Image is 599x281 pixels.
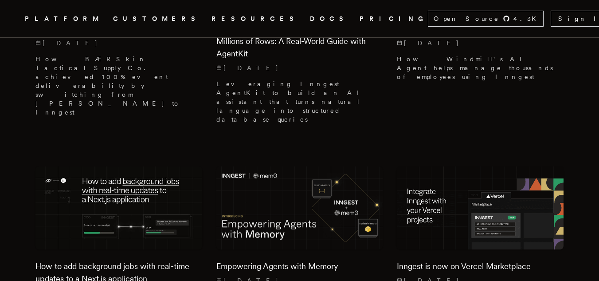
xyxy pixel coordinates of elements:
[216,166,383,250] img: Featured image for Empowering Agents with Memory blog post
[360,13,428,24] a: PRICING
[216,260,383,273] h2: Empowering Agents with Memory
[35,39,202,47] p: [DATE]
[211,13,299,24] button: RESOURCES
[216,23,383,60] h2: Building Agentic Workflows That Query Millions of Rows: A Real-World Guide with AgentKit
[310,13,349,24] a: DOCS
[397,166,564,250] img: Featured image for Inngest is now on Vercel Marketplace blog post
[25,13,102,24] button: PLATFORM
[216,79,383,124] p: Leveraging Inngest AgentKit to build an AI assistant that turns natural language into structured ...
[397,55,564,81] p: How Windmill's AI Agent helps manage thousands of employees using Inngest
[397,260,564,273] h2: Inngest is now on Vercel Marketplace
[513,14,541,23] span: 4.3 K
[216,63,383,72] p: [DATE]
[35,55,202,117] p: How BÆRSkin Tactical Supply Co. achieved 100% event deliverability by switching from [PERSON_NAME...
[434,14,499,23] span: Open Source
[35,166,202,250] img: Featured image for How to add background jobs with real-time updates to a Next.js application blo...
[397,39,564,47] p: [DATE]
[113,13,201,24] a: CUSTOMERS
